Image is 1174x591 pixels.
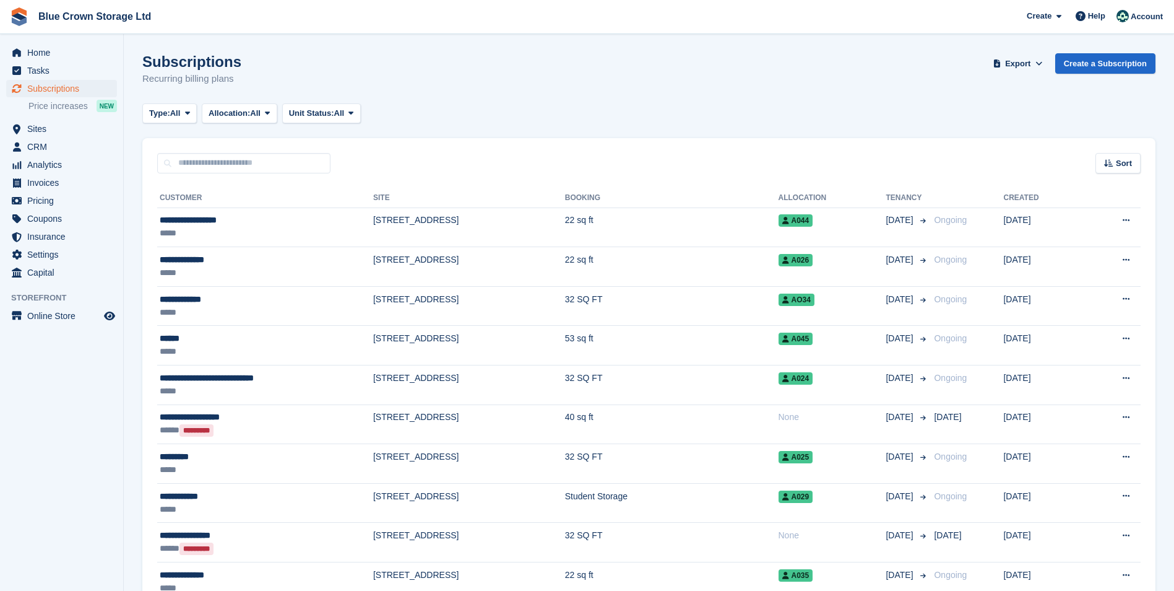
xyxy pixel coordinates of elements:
[6,174,117,191] a: menu
[27,120,101,138] span: Sites
[6,138,117,155] a: menu
[779,569,813,582] span: A035
[565,405,779,444] td: 40 sq ft
[565,326,779,366] td: 53 sq ft
[250,107,261,120] span: All
[779,451,813,463] span: A025
[373,188,565,208] th: Site
[373,405,565,444] td: [STREET_ADDRESS]
[934,452,967,462] span: Ongoing
[565,444,779,484] td: 32 SQ FT
[886,214,915,227] span: [DATE]
[6,44,117,61] a: menu
[934,215,967,225] span: Ongoing
[779,491,813,503] span: A029
[991,53,1045,74] button: Export
[6,264,117,281] a: menu
[565,483,779,523] td: Student Storage
[779,529,886,542] div: None
[1003,326,1082,366] td: [DATE]
[27,80,101,97] span: Subscriptions
[10,7,28,26] img: stora-icon-8386f47178a22dfd0bd8f6a31ec36ba5ce8667c1dd55bd0f319d3a0aa187defe.svg
[6,80,117,97] a: menu
[6,120,117,138] a: menu
[1003,444,1082,484] td: [DATE]
[934,412,961,422] span: [DATE]
[779,214,813,227] span: A044
[1116,10,1129,22] img: John Marshall
[373,286,565,326] td: [STREET_ADDRESS]
[373,208,565,247] td: [STREET_ADDRESS]
[102,309,117,323] a: Preview store
[934,255,967,265] span: Ongoing
[27,307,101,325] span: Online Store
[779,372,813,385] span: A024
[1003,366,1082,405] td: [DATE]
[1003,247,1082,287] td: [DATE]
[565,188,779,208] th: Booking
[6,228,117,245] a: menu
[1055,53,1155,74] a: Create a Subscription
[97,100,117,112] div: NEW
[373,483,565,523] td: [STREET_ADDRESS]
[886,411,915,424] span: [DATE]
[149,107,170,120] span: Type:
[565,523,779,563] td: 32 SQ FT
[27,138,101,155] span: CRM
[1003,188,1082,208] th: Created
[934,570,967,580] span: Ongoing
[27,192,101,209] span: Pricing
[33,6,156,27] a: Blue Crown Storage Ltd
[779,188,886,208] th: Allocation
[373,247,565,287] td: [STREET_ADDRESS]
[886,188,929,208] th: Tenancy
[373,326,565,366] td: [STREET_ADDRESS]
[886,450,915,463] span: [DATE]
[6,210,117,227] a: menu
[886,569,915,582] span: [DATE]
[934,491,967,501] span: Ongoing
[565,286,779,326] td: 32 SQ FT
[142,72,241,86] p: Recurring billing plans
[28,99,117,113] a: Price increases NEW
[934,333,967,343] span: Ongoing
[886,529,915,542] span: [DATE]
[27,62,101,79] span: Tasks
[1131,11,1163,23] span: Account
[202,103,277,124] button: Allocation: All
[934,294,967,304] span: Ongoing
[28,100,88,112] span: Price increases
[6,192,117,209] a: menu
[1003,208,1082,247] td: [DATE]
[565,208,779,247] td: 22 sq ft
[289,107,334,120] span: Unit Status:
[373,366,565,405] td: [STREET_ADDRESS]
[934,373,967,383] span: Ongoing
[157,188,373,208] th: Customer
[1116,157,1132,170] span: Sort
[1003,523,1082,563] td: [DATE]
[886,332,915,345] span: [DATE]
[142,103,197,124] button: Type: All
[1005,58,1030,70] span: Export
[27,246,101,263] span: Settings
[209,107,250,120] span: Allocation:
[1027,10,1051,22] span: Create
[373,523,565,563] td: [STREET_ADDRESS]
[27,228,101,245] span: Insurance
[886,372,915,385] span: [DATE]
[779,333,813,345] span: A045
[27,264,101,281] span: Capital
[373,444,565,484] td: [STREET_ADDRESS]
[565,247,779,287] td: 22 sq ft
[886,253,915,266] span: [DATE]
[779,254,813,266] span: A026
[142,53,241,70] h1: Subscriptions
[934,530,961,540] span: [DATE]
[27,156,101,173] span: Analytics
[11,292,123,304] span: Storefront
[170,107,181,120] span: All
[886,293,915,306] span: [DATE]
[1003,286,1082,326] td: [DATE]
[6,246,117,263] a: menu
